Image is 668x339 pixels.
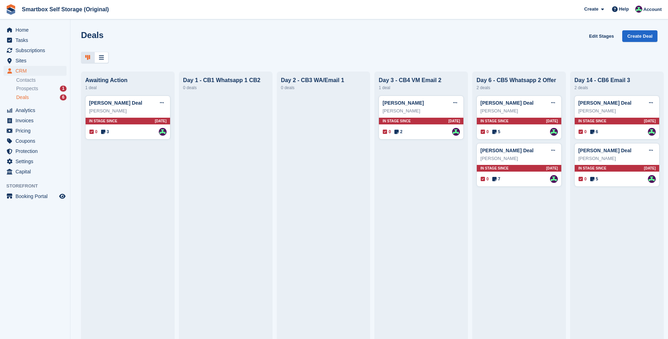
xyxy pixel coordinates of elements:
[60,86,67,92] div: 1
[476,84,562,92] div: 2 deals
[15,105,58,115] span: Analytics
[590,176,598,182] span: 5
[379,77,464,84] div: Day 3 - CB4 VM Email 2
[590,129,598,135] span: 6
[492,176,500,182] span: 7
[578,148,631,153] a: [PERSON_NAME] Deal
[574,84,660,92] div: 2 deals
[6,183,70,190] span: Storefront
[382,100,424,106] a: [PERSON_NAME]
[578,155,656,162] div: [PERSON_NAME]
[4,35,67,45] a: menu
[4,25,67,35] a: menu
[15,45,58,55] span: Subscriptions
[546,166,558,171] span: [DATE]
[578,107,656,115] div: [PERSON_NAME]
[4,116,67,125] a: menu
[4,126,67,136] a: menu
[4,167,67,177] a: menu
[4,45,67,55] a: menu
[15,35,58,45] span: Tasks
[546,118,558,124] span: [DATE]
[16,85,38,92] span: Prospects
[15,136,58,146] span: Coupons
[492,129,500,135] span: 5
[16,94,67,101] a: Deals 6
[4,191,67,201] a: menu
[574,77,660,84] div: Day 14 - CB6 Email 3
[480,166,508,171] span: In stage since
[481,176,489,182] span: 0
[644,166,656,171] span: [DATE]
[448,118,460,124] span: [DATE]
[648,128,656,136] img: Alex Selenitsas
[15,156,58,166] span: Settings
[644,118,656,124] span: [DATE]
[481,129,489,135] span: 0
[584,6,598,13] span: Create
[648,175,656,183] img: Alex Selenitsas
[480,100,533,106] a: [PERSON_NAME] Deal
[15,56,58,66] span: Sites
[4,105,67,115] a: menu
[476,77,562,84] div: Day 6 - CB5 Whatsapp 2 Offer
[4,156,67,166] a: menu
[15,191,58,201] span: Booking Portal
[379,84,464,92] div: 1 deal
[281,77,366,84] div: Day 2 - CB3 WA/Email 1
[619,6,629,13] span: Help
[4,66,67,76] a: menu
[480,107,558,115] div: [PERSON_NAME]
[394,129,402,135] span: 2
[101,129,109,135] span: 3
[550,128,558,136] img: Alex Selenitsas
[15,116,58,125] span: Invoices
[159,128,167,136] a: Alex Selenitsas
[4,56,67,66] a: menu
[383,129,391,135] span: 0
[578,118,606,124] span: In stage since
[15,167,58,177] span: Capital
[480,148,533,153] a: [PERSON_NAME] Deal
[60,94,67,100] div: 6
[281,84,366,92] div: 0 deals
[579,129,587,135] span: 0
[6,4,16,15] img: stora-icon-8386f47178a22dfd0bd8f6a31ec36ba5ce8667c1dd55bd0f319d3a0aa187defe.svg
[4,146,67,156] a: menu
[452,128,460,136] img: Alex Selenitsas
[480,118,508,124] span: In stage since
[382,107,460,115] div: [PERSON_NAME]
[89,118,117,124] span: In stage since
[586,30,617,42] a: Edit Stages
[155,118,167,124] span: [DATE]
[578,166,606,171] span: In stage since
[15,25,58,35] span: Home
[480,155,558,162] div: [PERSON_NAME]
[16,85,67,92] a: Prospects 1
[89,100,142,106] a: [PERSON_NAME] Deal
[635,6,642,13] img: Alex Selenitsas
[58,192,67,201] a: Preview store
[89,129,98,135] span: 0
[89,107,167,115] div: [PERSON_NAME]
[550,175,558,183] img: Alex Selenitsas
[183,77,268,84] div: Day 1 - CB1 Whatsapp 1 CB2
[16,77,67,84] a: Contacts
[579,176,587,182] span: 0
[578,100,631,106] a: [PERSON_NAME] Deal
[15,66,58,76] span: CRM
[16,94,29,101] span: Deals
[643,6,662,13] span: Account
[81,30,104,40] h1: Deals
[19,4,112,15] a: Smartbox Self Storage (Original)
[183,84,268,92] div: 0 deals
[85,84,170,92] div: 1 deal
[15,146,58,156] span: Protection
[85,77,170,84] div: Awaiting Action
[382,118,411,124] span: In stage since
